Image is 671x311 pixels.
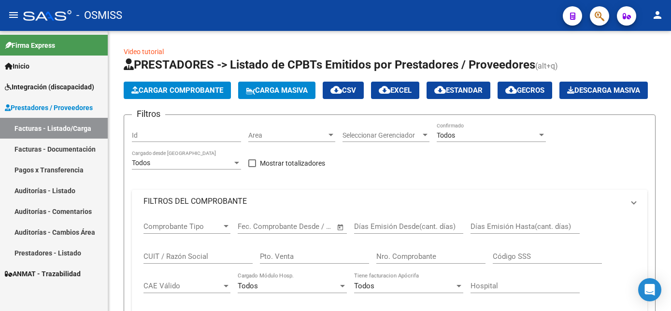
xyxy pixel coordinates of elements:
[567,86,640,95] span: Descarga Masiva
[143,196,624,207] mat-panel-title: FILTROS DEL COMPROBANTE
[323,82,364,99] button: CSV
[559,82,648,99] app-download-masive: Descarga masiva de comprobantes (adjuntos)
[335,222,346,233] button: Open calendar
[379,86,412,95] span: EXCEL
[124,58,535,71] span: PRESTADORES -> Listado de CPBTs Emitidos por Prestadores / Proveedores
[143,222,222,231] span: Comprobante Tipo
[5,269,81,279] span: ANMAT - Trazabilidad
[371,82,419,99] button: EXCEL
[238,82,315,99] button: Carga Masiva
[434,84,446,96] mat-icon: cloud_download
[286,222,332,231] input: Fecha fin
[354,282,374,290] span: Todos
[437,131,455,139] span: Todos
[76,5,122,26] span: - OSMISS
[124,82,231,99] button: Cargar Comprobante
[143,282,222,290] span: CAE Válido
[238,282,258,290] span: Todos
[8,9,19,21] mat-icon: menu
[238,222,277,231] input: Fecha inicio
[559,82,648,99] button: Descarga Masiva
[5,40,55,51] span: Firma Express
[505,84,517,96] mat-icon: cloud_download
[132,107,165,121] h3: Filtros
[652,9,663,21] mat-icon: person
[498,82,552,99] button: Gecros
[535,61,558,71] span: (alt+q)
[124,48,164,56] a: Video tutorial
[343,131,421,140] span: Seleccionar Gerenciador
[5,82,94,92] span: Integración (discapacidad)
[505,86,544,95] span: Gecros
[330,86,356,95] span: CSV
[132,190,647,213] mat-expansion-panel-header: FILTROS DEL COMPROBANTE
[434,86,483,95] span: Estandar
[379,84,390,96] mat-icon: cloud_download
[260,157,325,169] span: Mostrar totalizadores
[5,61,29,71] span: Inicio
[132,159,150,167] span: Todos
[5,102,93,113] span: Prestadores / Proveedores
[427,82,490,99] button: Estandar
[330,84,342,96] mat-icon: cloud_download
[248,131,327,140] span: Area
[638,278,661,301] div: Open Intercom Messenger
[131,86,223,95] span: Cargar Comprobante
[246,86,308,95] span: Carga Masiva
